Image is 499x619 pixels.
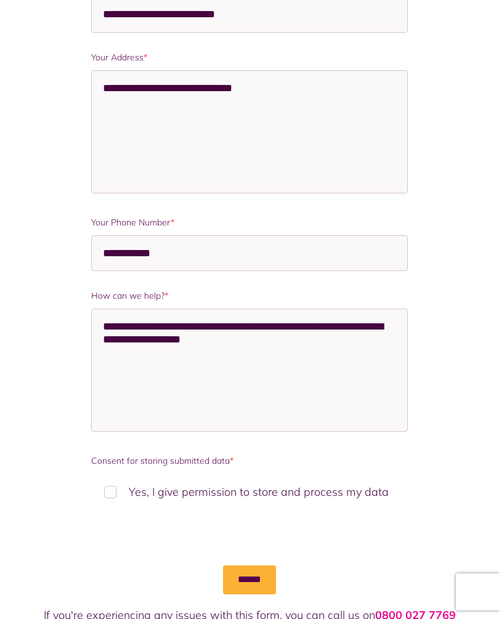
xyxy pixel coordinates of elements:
[91,474,407,510] label: Yes, I give permission to store and process my data
[91,216,407,229] label: Your Phone Number
[91,455,407,467] label: Consent for storing submitted data
[91,51,407,64] label: Your Address
[91,289,407,302] label: How can we help?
